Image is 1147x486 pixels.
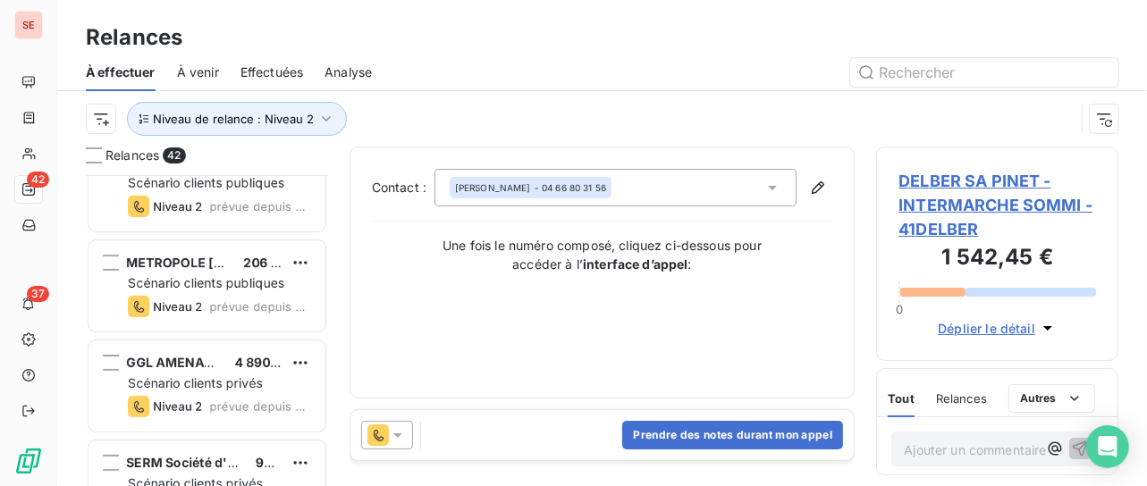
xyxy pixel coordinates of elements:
[424,236,781,273] p: Une fois le numéro composé, cliquez ci-dessous pour accéder à l’ :
[938,319,1035,338] span: Déplier le détail
[235,355,303,370] span: 4 890,07 €
[455,181,531,194] span: [PERSON_NAME]
[126,455,360,470] span: SERM Société d'équipement de la Rég
[1008,384,1095,413] button: Autres
[86,63,156,81] span: À effectuer
[128,275,284,290] span: Scénario clients publiques
[372,179,434,197] label: Contact :
[243,255,325,270] span: 206 314,98 €
[105,147,159,164] span: Relances
[128,175,284,190] span: Scénario clients publiques
[209,199,311,214] span: prévue depuis 35 jours
[932,318,1062,339] button: Déplier le détail
[209,299,311,314] span: prévue depuis 25 jours
[850,58,1118,87] input: Rechercher
[153,112,314,126] span: Niveau de relance : Niveau 2
[1086,425,1129,468] div: Open Intercom Messenger
[14,11,43,39] div: SE
[936,391,987,406] span: Relances
[896,302,903,316] span: 0
[256,455,310,470] span: 937,99 €
[888,391,915,406] span: Tout
[127,102,347,136] button: Niveau de relance : Niveau 2
[126,255,342,270] span: METROPOLE [GEOGRAPHIC_DATA]
[153,399,202,414] span: Niveau 2
[27,286,49,302] span: 37
[128,375,262,390] span: Scénario clients privés
[14,447,43,475] img: Logo LeanPay
[153,299,202,314] span: Niveau 2
[898,241,1096,277] h3: 1 542,45 €
[163,147,185,163] span: 42
[455,181,606,194] div: - 04 66 80 31 56
[240,63,304,81] span: Effectuées
[622,421,843,449] button: Prendre des notes durant mon appel
[27,172,49,188] span: 42
[126,355,259,370] span: GGL AMENAGEMENT
[209,399,311,414] span: prévue depuis 24 jours
[177,63,219,81] span: À venir
[86,21,182,54] h3: Relances
[86,175,328,486] div: grid
[583,256,688,272] strong: interface d’appel
[153,199,202,214] span: Niveau 2
[325,63,372,81] span: Analyse
[898,169,1096,241] span: DELBER SA PINET - INTERMARCHE SOMMI - 41DELBER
